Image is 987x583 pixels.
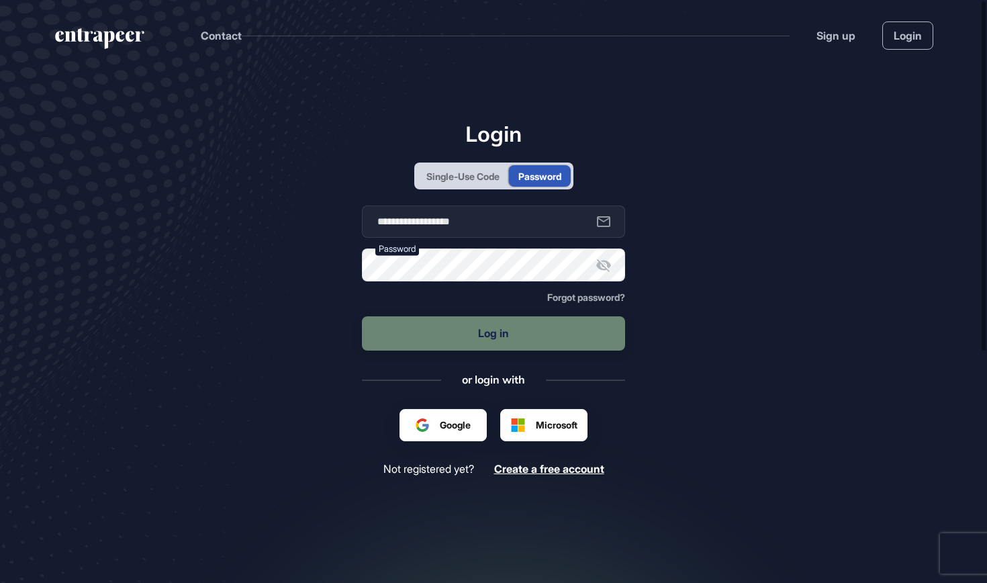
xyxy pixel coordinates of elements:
span: Microsoft [536,418,577,432]
a: entrapeer-logo [54,28,146,54]
div: Google ile oturum açın. Yeni sekmede açılır [416,410,520,439]
div: Password [518,169,561,183]
button: Log in [362,316,625,351]
label: Password [375,242,419,256]
span: Forgot password? [547,291,625,303]
div: Single-Use Code [426,169,500,183]
h1: Login [362,121,625,146]
span: Create a free account [494,462,604,476]
a: Create a free account [494,463,604,476]
div: or login with [462,372,525,387]
span: Not registered yet? [383,463,474,476]
a: Login [882,21,933,50]
iframe: Google ile Oturum Açma Düğmesi [409,410,526,439]
a: Forgot password? [547,292,625,303]
a: Sign up [816,28,855,44]
button: Contact [201,27,242,44]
